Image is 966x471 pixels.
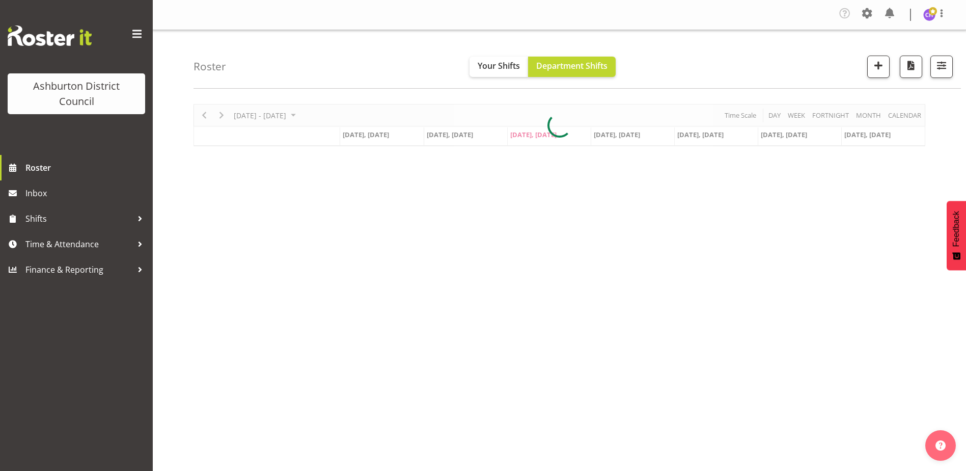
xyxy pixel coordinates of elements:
span: Time & Attendance [25,237,132,252]
span: Feedback [952,211,961,247]
button: Add a new shift [867,56,890,78]
button: Download a PDF of the roster according to the set date range. [900,56,922,78]
span: Your Shifts [478,60,520,71]
div: Ashburton District Council [18,78,135,109]
h4: Roster [194,61,226,72]
span: Inbox [25,186,148,201]
button: Feedback - Show survey [947,201,966,270]
span: Finance & Reporting [25,262,132,277]
button: Your Shifts [470,57,528,77]
img: help-xxl-2.png [935,440,946,451]
button: Filter Shifts [930,56,953,78]
img: chalotter-hydes5348.jpg [923,9,935,21]
span: Shifts [25,211,132,226]
span: Roster [25,160,148,175]
span: Department Shifts [536,60,608,71]
button: Department Shifts [528,57,616,77]
img: Rosterit website logo [8,25,92,46]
